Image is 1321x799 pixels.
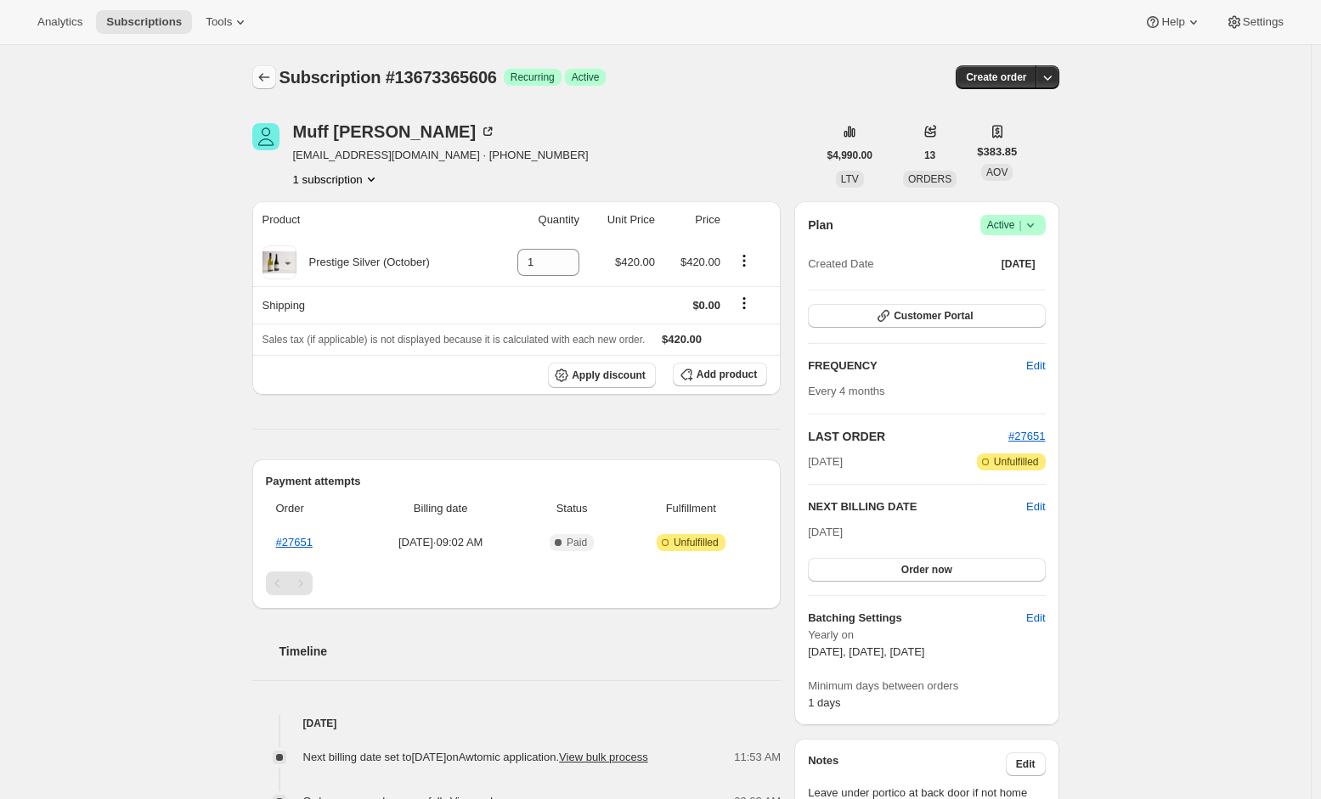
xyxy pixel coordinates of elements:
h2: LAST ORDER [808,428,1008,445]
span: Paid [567,536,587,549]
span: $4,990.00 [827,149,872,162]
th: Unit Price [584,201,660,239]
button: Settings [1216,10,1294,34]
button: Shipping actions [731,294,758,312]
span: Subscriptions [106,15,182,29]
span: [DATE] [808,526,843,538]
button: Add product [673,363,767,386]
span: Create order [966,70,1026,84]
span: Settings [1243,15,1284,29]
span: Apply discount [572,369,646,382]
th: Shipping [252,286,491,324]
span: 13 [924,149,935,162]
h2: FREQUENCY [808,357,1026,374]
h6: Batching Settings [808,610,1026,627]
th: Price [660,201,725,239]
div: Muff [PERSON_NAME] [293,123,497,140]
span: ORDERS [908,173,951,185]
span: Minimum days between orders [808,678,1045,695]
span: $383.85 [977,143,1017,160]
span: Edit [1026,610,1045,627]
span: Created Date [808,256,873,273]
span: 11:53 AM [734,749,781,766]
h3: Notes [808,752,1006,776]
span: $420.00 [662,333,702,346]
h2: Payment attempts [266,473,768,490]
span: Edit [1026,357,1045,374]
span: [DATE] · 09:02 AM [363,534,519,551]
span: Active [987,217,1039,234]
span: LTV [841,173,859,185]
span: Next billing date set to [DATE] on Awtomic application . [303,751,648,763]
span: Subscription #13673365606 [279,68,497,87]
button: Help [1134,10,1211,34]
span: Add product [697,368,757,381]
th: Order [266,490,358,527]
span: Recurring [511,70,555,84]
th: Quantity [490,201,584,239]
span: AOV [986,166,1008,178]
button: Edit [1016,352,1055,380]
span: [DATE] [808,453,843,470]
span: [DATE], [DATE], [DATE] [808,645,924,658]
button: Subscriptions [252,65,276,89]
button: Order now [808,558,1045,582]
h4: [DATE] [252,715,782,732]
th: Product [252,201,491,239]
h2: Timeline [279,643,782,660]
span: Billing date [363,500,519,517]
h2: NEXT BILLING DATE [808,498,1026,515]
span: [DATE] [1002,257,1036,271]
span: $420.00 [680,256,720,268]
span: Customer Portal [894,309,973,323]
span: Fulfillment [624,500,757,517]
a: #27651 [1008,430,1045,442]
span: $420.00 [615,256,655,268]
span: Tools [206,15,232,29]
button: [DATE] [991,252,1046,276]
span: Unfulfilled [994,455,1039,469]
span: Order now [901,563,952,577]
button: #27651 [1008,428,1045,445]
span: Sales tax (if applicable) is not displayed because it is calculated with each new order. [263,334,646,346]
span: Muff Palmer [252,123,279,150]
h2: Plan [808,217,833,234]
span: $0.00 [692,299,720,312]
nav: Pagination [266,571,768,595]
button: View bulk process [559,751,648,763]
span: Unfulfilled [674,536,719,549]
button: Product actions [293,171,380,188]
span: Edit [1016,757,1036,771]
span: Status [529,500,615,517]
button: Create order [956,65,1036,89]
button: 13 [914,143,946,167]
button: Analytics [27,10,93,34]
span: Active [572,70,600,84]
span: Yearly on [808,627,1045,644]
button: Subscriptions [96,10,192,34]
div: Prestige Silver (October) [296,254,430,271]
span: Analytics [37,15,82,29]
button: Tools [195,10,259,34]
span: | [1019,218,1021,232]
span: 1 days [808,696,840,709]
span: Help [1161,15,1184,29]
button: Edit [1026,498,1045,515]
span: Every 4 months [808,385,884,397]
button: Product actions [731,251,758,270]
button: Apply discount [548,363,656,388]
a: #27651 [276,536,313,549]
button: Edit [1016,605,1055,632]
button: $4,990.00 [817,143,883,167]
span: [EMAIL_ADDRESS][DOMAIN_NAME] · [PHONE_NUMBER] [293,147,589,164]
button: Customer Portal [808,304,1045,328]
button: Edit [1006,752,1046,776]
